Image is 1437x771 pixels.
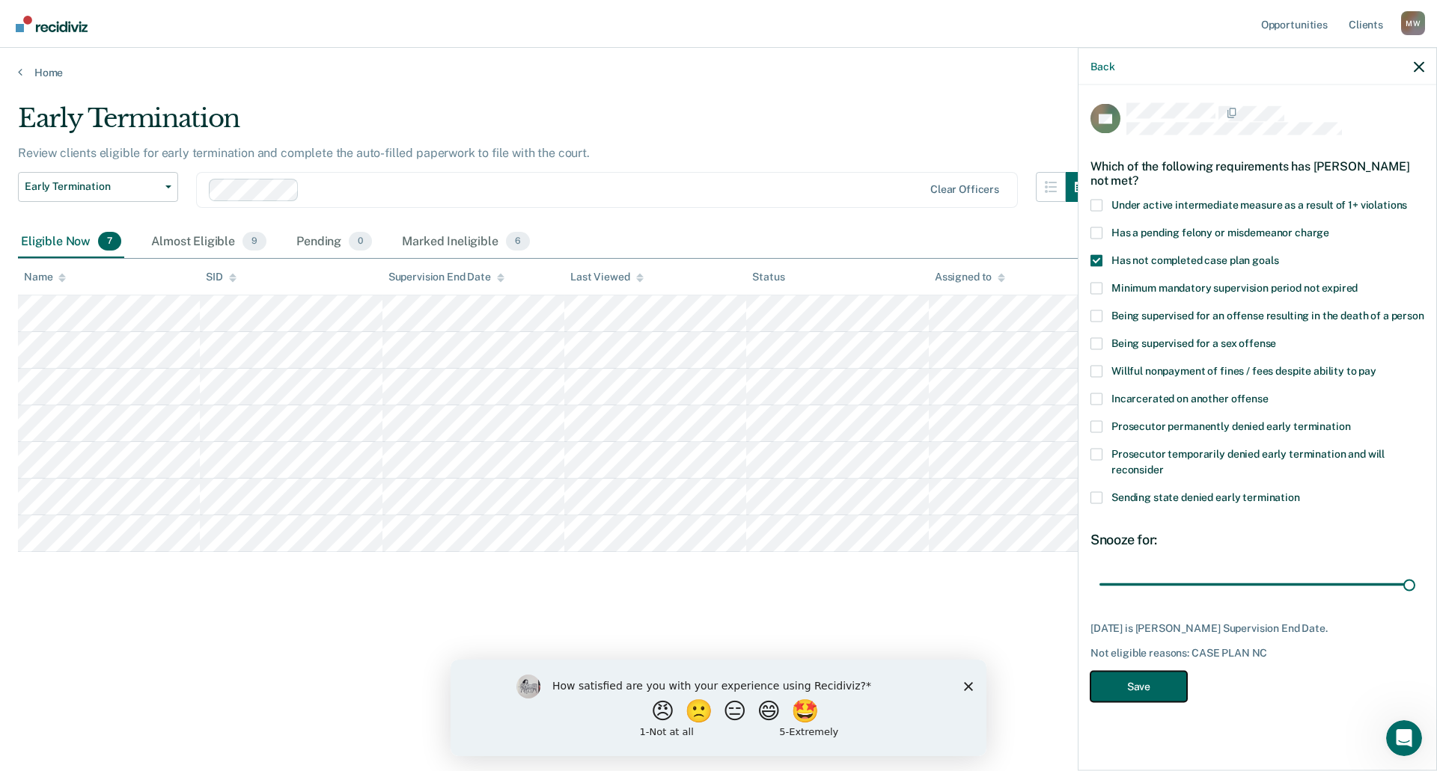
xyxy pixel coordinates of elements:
div: Last Viewed [570,271,643,283]
div: Pending [293,226,375,259]
div: Status [752,271,784,283]
span: Being supervised for a sex offense [1111,337,1276,348]
span: Willful nonpayment of fines / fees despite ability to pay [1111,364,1376,376]
span: Has a pending felony or misdemeanor charge [1111,226,1329,238]
div: Snooze for: [1090,531,1424,547]
span: 6 [506,232,530,251]
div: Clear officers [930,183,999,196]
span: Incarcerated on another offense [1111,392,1269,404]
a: Home [18,66,1419,79]
span: Being supervised for an offense resulting in the death of a person [1111,309,1424,321]
span: Sending state denied early termination [1111,491,1300,503]
span: 9 [242,232,266,251]
span: Under active intermediate measure as a result of 1+ violations [1111,198,1407,210]
button: Back [1090,60,1114,73]
p: Review clients eligible for early termination and complete the auto-filled paperwork to file with... [18,146,590,160]
img: Recidiviz [16,16,88,32]
span: Prosecutor temporarily denied early termination and will reconsider [1111,447,1385,475]
div: Supervision End Date [388,271,504,283]
iframe: Intercom live chat [1386,720,1422,756]
div: M W [1401,11,1425,35]
div: [DATE] is [PERSON_NAME] Supervision End Date. [1090,621,1424,634]
div: Eligible Now [18,226,124,259]
button: Save [1090,671,1187,701]
div: Name [24,271,66,283]
div: Which of the following requirements has [PERSON_NAME] not met? [1090,147,1424,199]
div: Early Termination [18,103,1096,146]
span: Early Termination [25,180,159,193]
span: Minimum mandatory supervision period not expired [1111,281,1358,293]
div: Assigned to [935,271,1005,283]
div: Almost Eligible [148,226,269,259]
button: Profile dropdown button [1401,11,1425,35]
span: 0 [349,232,372,251]
span: Prosecutor permanently denied early termination [1111,420,1350,431]
span: 7 [98,232,121,251]
div: Marked Ineligible [399,226,533,259]
div: Not eligible reasons: CASE PLAN NC [1090,647,1424,660]
span: Has not completed case plan goals [1111,254,1278,265]
iframe: Survey by Kim from Recidiviz [451,660,986,756]
div: SID [206,271,237,283]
